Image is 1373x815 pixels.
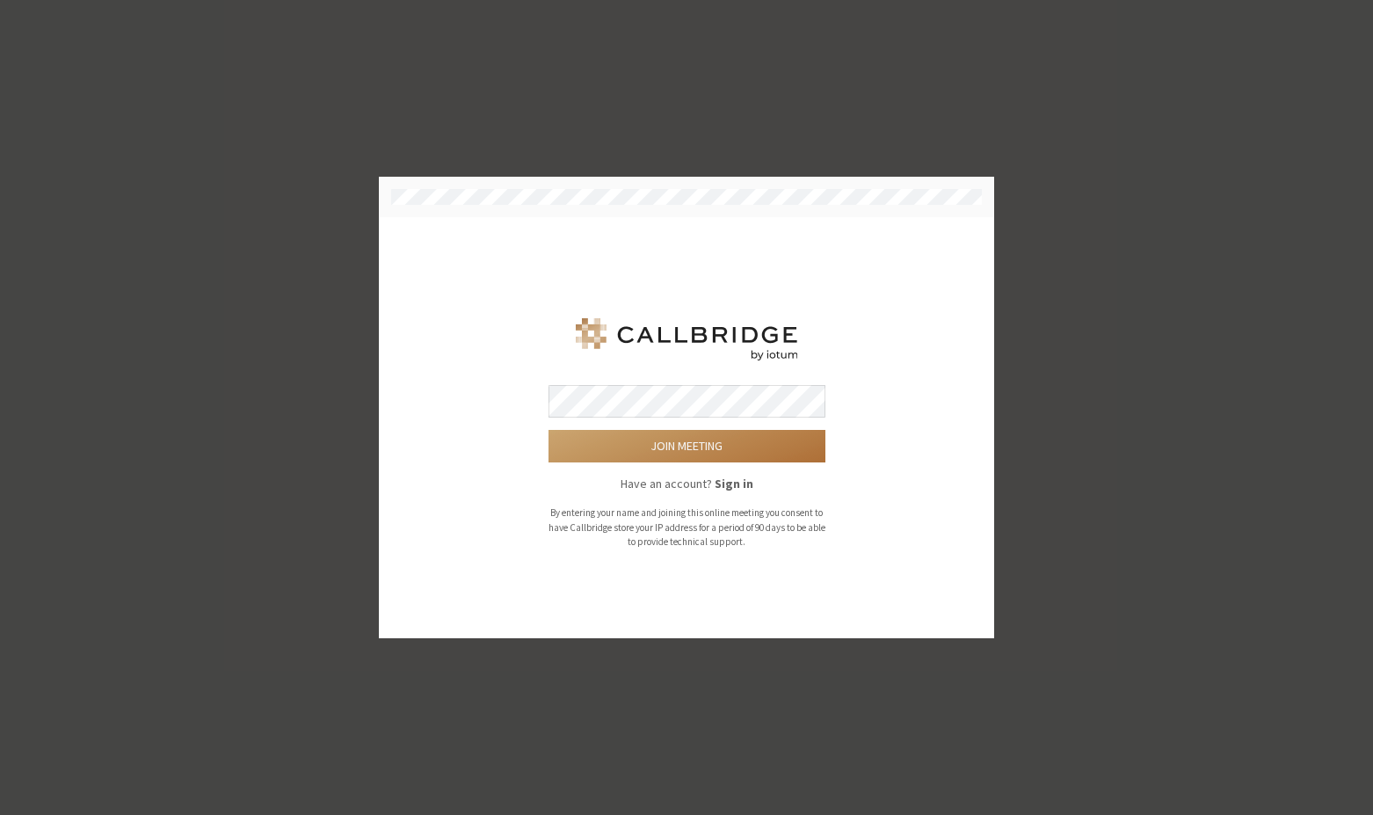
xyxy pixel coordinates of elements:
[548,430,825,462] button: Join meeting
[572,318,801,360] img: Iotum
[548,506,825,549] p: By entering your name and joining this online meeting you consent to have Callbridge store your I...
[715,475,753,493] button: Sign in
[715,476,753,491] strong: Sign in
[548,475,825,493] p: Have an account?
